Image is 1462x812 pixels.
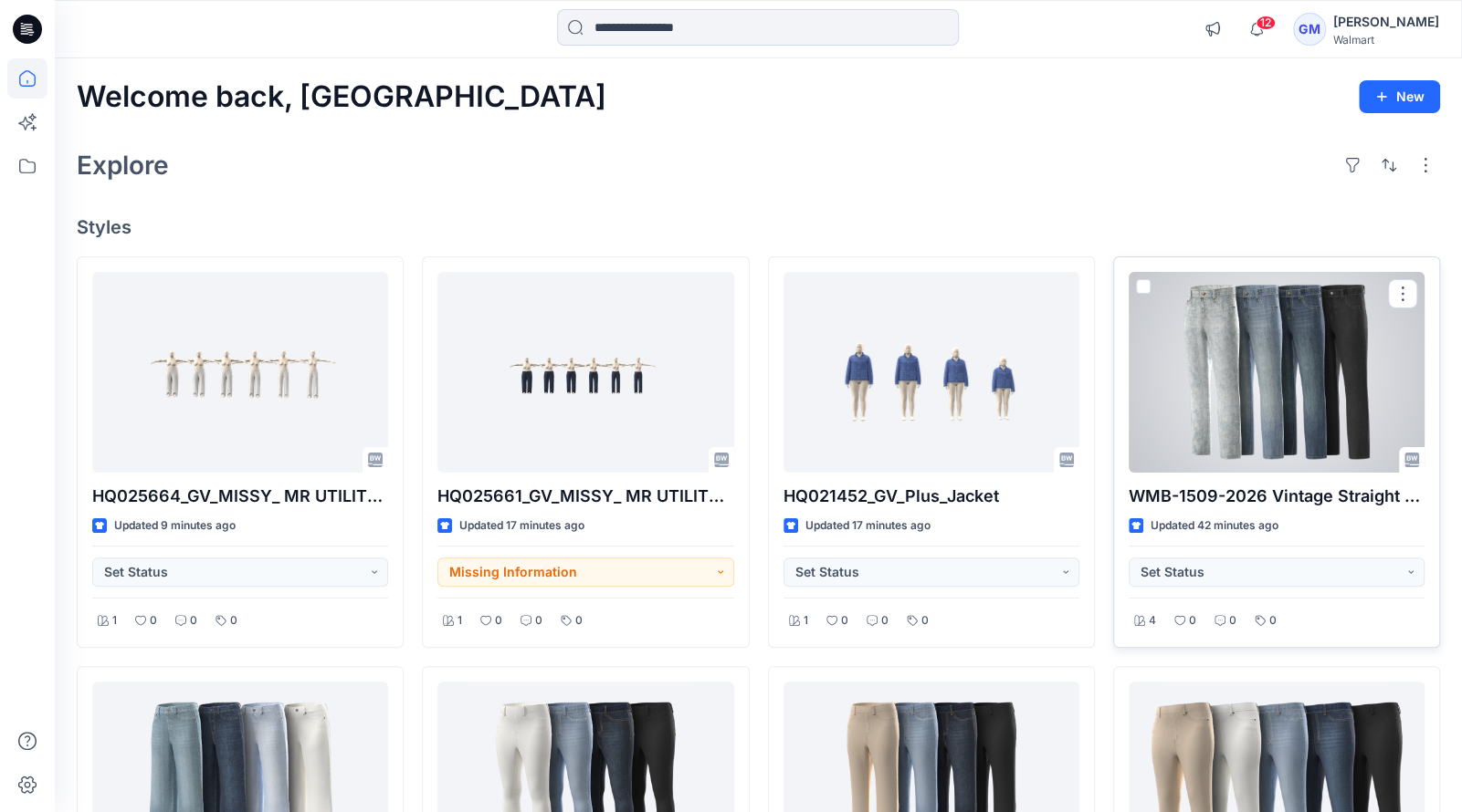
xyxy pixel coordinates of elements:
p: 0 [1189,611,1196,630]
p: 0 [881,611,889,630]
p: Updated 17 minutes ago [805,516,931,536]
p: 0 [230,611,237,630]
h2: Welcome back, [GEOGRAPHIC_DATA] [77,80,606,114]
a: WMB-1509-2026 Vintage Straight Jean [1129,272,1425,473]
a: HQ025661_GV_MISSY_ MR UTILITY CROPPED STRAIGHT LEG [437,272,733,473]
p: 0 [1269,611,1277,630]
a: HQ025664_GV_MISSY_ MR UTILITY CROPPED STRAIGHT LEG [92,272,388,473]
p: 0 [535,611,542,630]
a: HQ021452_GV_Plus_Jacket [784,272,1079,473]
p: 0 [1229,611,1236,630]
div: GM [1293,13,1326,46]
h2: Explore [77,151,169,180]
p: Updated 42 minutes ago [1151,516,1278,536]
p: HQ025664_GV_MISSY_ MR UTILITY CROPPED STRAIGHT LEG [92,484,388,509]
p: 0 [921,611,929,630]
p: 1 [112,611,117,630]
p: HQ025661_GV_MISSY_ MR UTILITY CROPPED STRAIGHT LEG [437,484,733,509]
p: 4 [1149,611,1156,630]
p: 0 [190,611,197,630]
p: Updated 9 minutes ago [114,516,236,536]
div: [PERSON_NAME] [1333,11,1439,33]
h4: Styles [77,216,1440,238]
p: 0 [841,611,848,630]
p: 0 [575,611,583,630]
button: New [1359,80,1440,113]
p: 1 [804,611,808,630]
p: WMB-1509-2026 Vintage Straight [PERSON_NAME] [1129,484,1425,509]
p: 0 [495,611,502,630]
div: Walmart [1333,33,1439,47]
p: Updated 17 minutes ago [459,516,584,536]
p: 0 [150,611,157,630]
span: 12 [1256,16,1276,30]
p: 1 [458,611,462,630]
p: HQ021452_GV_Plus_Jacket [784,484,1079,509]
